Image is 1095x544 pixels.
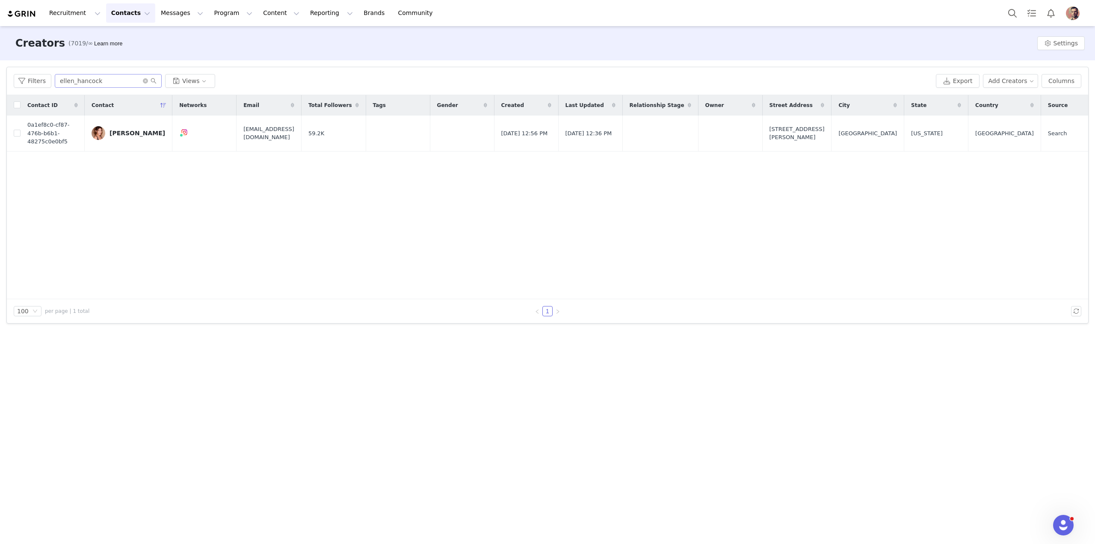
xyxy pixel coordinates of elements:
img: grin logo [7,10,37,18]
span: Source [1048,101,1068,109]
button: Content [258,3,305,23]
button: Profile [1061,6,1088,20]
span: Contact ID [27,101,58,109]
h3: Creators [15,36,65,51]
span: per page | 1 total [45,307,89,315]
span: Contact [92,101,114,109]
i: icon: right [555,309,560,314]
a: [PERSON_NAME] [92,126,165,140]
button: Views [165,74,215,88]
div: [PERSON_NAME] [109,130,165,137]
img: 0a1ef8c0-cf87-476b-b6b1-48275c0e0bf5.jpg [92,126,105,140]
i: icon: search [151,78,157,84]
span: Relationship Stage [630,101,684,109]
span: Gender [437,101,458,109]
span: [EMAIL_ADDRESS][DOMAIN_NAME] [243,125,294,142]
span: 59.2K [308,129,324,138]
span: Owner [705,101,724,109]
button: Contacts [106,3,155,23]
button: Settings [1037,36,1085,50]
div: Tooltip anchor [92,39,124,48]
a: Brands [358,3,392,23]
span: [STREET_ADDRESS][PERSON_NAME] [769,125,825,142]
a: Tasks [1022,3,1041,23]
span: Email [243,101,259,109]
li: Next Page [553,306,563,316]
span: Networks [179,101,207,109]
span: Last Updated [565,101,604,109]
button: Program [209,3,257,23]
span: City [838,101,849,109]
span: State [911,101,926,109]
i: icon: close-circle [143,78,148,83]
input: Search... [55,74,162,88]
span: 0a1ef8c0-cf87-476b-b6b1-48275c0e0bf5 [27,121,78,146]
span: Created [501,101,524,109]
button: Notifications [1042,3,1060,23]
a: 1 [543,306,552,316]
li: Previous Page [532,306,542,316]
span: Tags [373,101,386,109]
img: instagram.svg [181,129,188,136]
button: Recruitment [44,3,106,23]
span: [US_STATE] [911,129,943,138]
button: Messages [156,3,208,23]
span: (7019/∞) [68,39,95,48]
button: Columns [1042,74,1081,88]
button: Export [936,74,980,88]
div: 100 [17,306,29,316]
li: 1 [542,306,553,316]
i: icon: down [33,309,38,315]
button: Search [1003,3,1022,23]
span: [GEOGRAPHIC_DATA] [975,129,1034,138]
a: Community [393,3,442,23]
span: Country [975,101,998,109]
button: Reporting [305,3,358,23]
span: [GEOGRAPHIC_DATA] [838,129,897,138]
i: icon: left [535,309,540,314]
img: 9e9bd10f-9b1f-4a21-a9fa-9dc00838f1f3.jpg [1066,6,1080,20]
button: Add Creators [983,74,1039,88]
button: Filters [14,74,51,88]
span: Total Followers [308,101,352,109]
iframe: Intercom live chat [1053,515,1074,535]
span: [DATE] 12:56 PM [501,129,548,138]
span: [DATE] 12:36 PM [565,129,612,138]
span: Street Address [769,101,813,109]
